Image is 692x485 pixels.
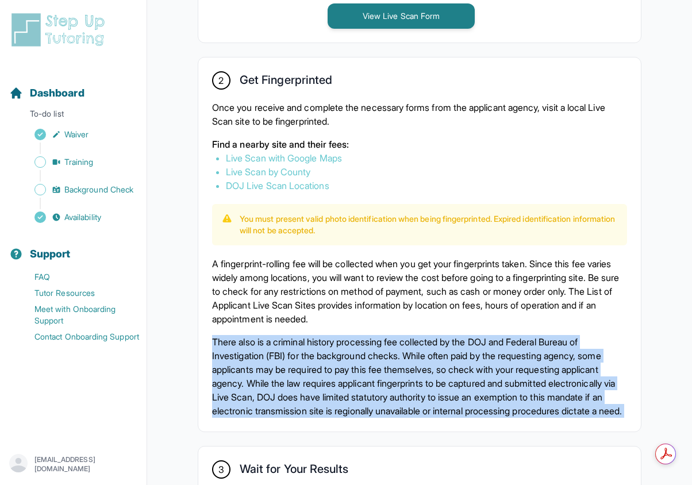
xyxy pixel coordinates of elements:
[240,213,618,236] p: You must present valid photo identification when being fingerprinted. Expired identification info...
[9,11,112,48] img: logo
[226,180,329,191] a: DOJ Live Scan Locations
[9,301,147,329] a: Meet with Onboarding Support
[212,257,627,326] p: A fingerprint-rolling fee will be collected when you get your fingerprints taken. Since this fee ...
[328,3,475,29] button: View Live Scan Form
[9,126,147,143] a: Waiver
[328,10,475,21] a: View Live Scan Form
[240,73,332,91] h2: Get Fingerprinted
[5,67,142,106] button: Dashboard
[30,246,71,262] span: Support
[30,85,84,101] span: Dashboard
[9,182,147,198] a: Background Check
[64,211,101,223] span: Availability
[5,108,142,124] p: To-do list
[34,455,137,474] p: [EMAIL_ADDRESS][DOMAIN_NAME]
[9,329,147,345] a: Contact Onboarding Support
[240,462,348,480] h2: Wait for Your Results
[212,137,627,151] p: Find a nearby site and their fees:
[226,152,342,164] a: Live Scan with Google Maps
[218,463,224,476] span: 3
[9,154,147,170] a: Training
[64,129,89,140] span: Waiver
[226,166,310,178] a: Live Scan by County
[64,184,133,195] span: Background Check
[218,74,224,87] span: 2
[212,335,627,418] p: There also is a criminal history processing fee collected by the DOJ and Federal Bureau of Invest...
[9,209,147,225] a: Availability
[64,156,94,168] span: Training
[9,269,147,285] a: FAQ
[9,454,137,475] button: [EMAIL_ADDRESS][DOMAIN_NAME]
[212,101,627,128] p: Once you receive and complete the necessary forms from the applicant agency, visit a local Live S...
[5,228,142,267] button: Support
[9,285,147,301] a: Tutor Resources
[9,85,84,101] a: Dashboard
